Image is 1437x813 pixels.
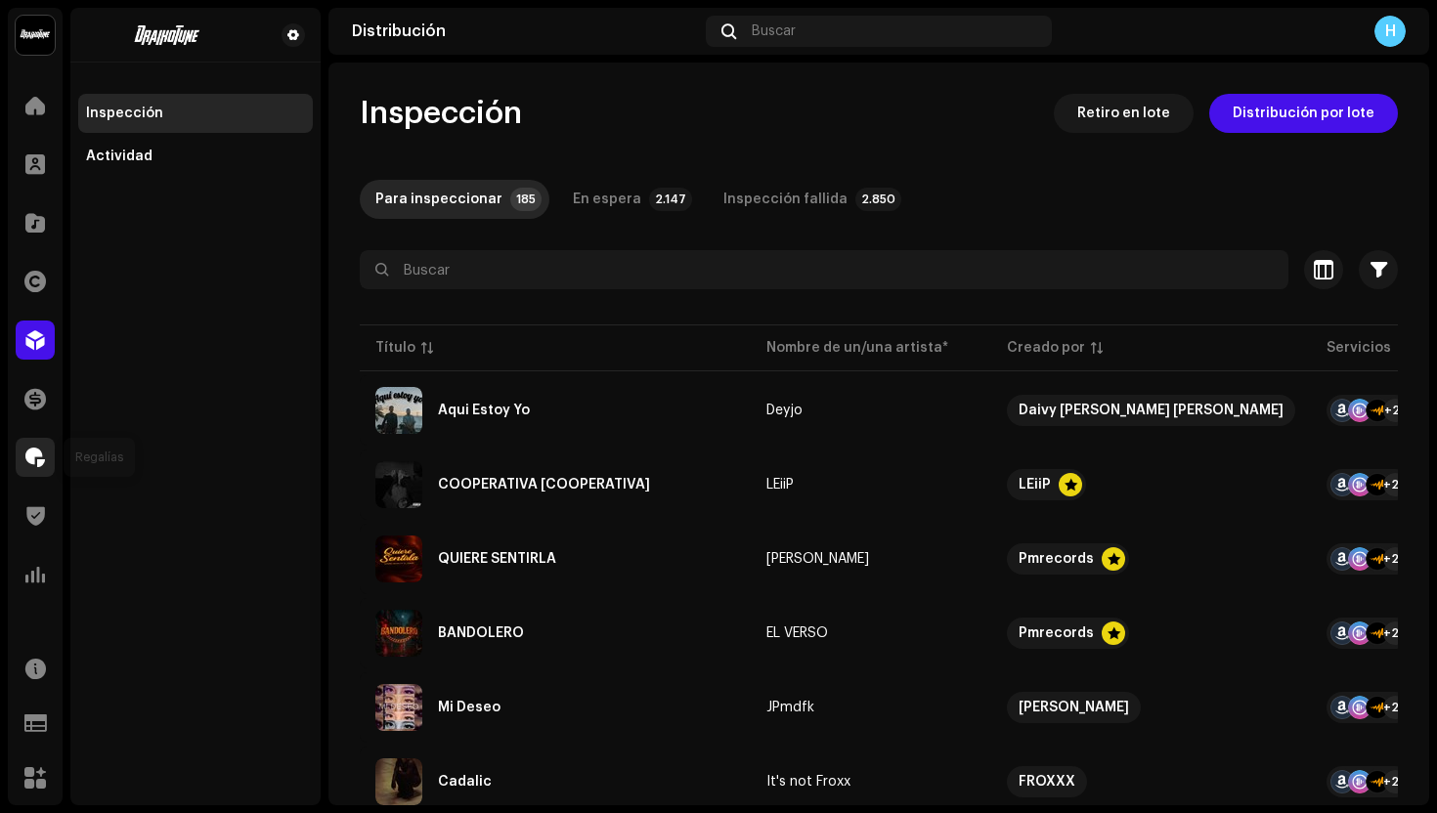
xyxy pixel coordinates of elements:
div: Aqui Estoy Yo [438,404,530,417]
div: Cadalic [438,775,492,789]
span: LEiiP [766,478,976,492]
span: EL VERSO [766,626,976,640]
button: Distribución por lote [1209,94,1398,133]
div: En espera [573,180,641,219]
div: +26 [1383,621,1407,645]
div: Título [375,338,415,358]
div: Actividad [86,149,152,164]
div: Mi Deseo [438,701,501,714]
div: Inspección fallida [723,180,848,219]
div: COOPERATIVA [COOPERATIVA] [438,478,650,492]
span: Pmrecords [1007,543,1295,575]
span: JPmdfk [766,701,976,714]
div: +25 [1383,399,1407,422]
span: It's not Froxx [766,775,976,789]
div: Deyjo [766,404,803,417]
img: 58ba2e5c-13b2-4260-9944-4e5396c13104 [375,758,422,805]
span: Daivy José Arcila Tablante [1007,395,1295,426]
span: Distribución por lote [1233,94,1374,133]
div: Pmrecords [1019,618,1094,649]
img: 4be5d718-524a-47ed-a2e2-bfbeb4612910 [86,23,250,47]
button: Retiro en lote [1054,94,1194,133]
p-badge: 185 [510,188,542,211]
div: [PERSON_NAME] [766,552,869,566]
span: Buscar [752,23,796,39]
span: Pmrecords [1007,618,1295,649]
img: 3fd697e0-829f-4d67-a2fa-e93fc2d11be1 [375,387,422,434]
span: Inspección [360,94,522,133]
span: Juan Pablo Domínguez [1007,692,1295,723]
div: +26 [1383,473,1407,496]
div: EL VERSO [766,626,828,640]
span: FROXXX [1007,766,1295,797]
img: 568c68cd-3218-43a6-a84e-66e21489fb08 [375,610,422,657]
div: It's not Froxx [766,775,850,789]
div: +26 [1383,696,1407,719]
div: Distribución [352,23,698,39]
img: 3b685756-977c-46bf-8f94-faf5e6a19baa [375,535,422,582]
div: Daivy [PERSON_NAME] [PERSON_NAME] [1019,395,1284,426]
div: +26 [1383,547,1407,571]
input: Buscar [360,250,1288,289]
div: Pmrecords [1019,543,1094,575]
div: QUIERE SENTIRLA [438,552,556,566]
re-m-nav-item: Actividad [78,137,313,176]
img: 10370c6a-d0e2-4592-b8a2-38f444b0ca44 [16,16,55,55]
span: Deyjo [766,404,976,417]
span: Sandro rojas [766,552,976,566]
div: LEiiP [1019,469,1051,500]
div: Inspección [86,106,163,121]
span: LEiiP [1007,469,1295,500]
div: H [1374,16,1406,47]
div: FROXXX [1019,766,1075,797]
div: Creado por [1007,338,1085,358]
div: LEiiP [766,478,794,492]
re-m-nav-item: Inspección [78,94,313,133]
div: JPmdfk [766,701,814,714]
p-badge: 2.850 [855,188,901,211]
div: BANDOLERO [438,626,524,640]
div: Para inspeccionar [375,180,502,219]
span: Retiro en lote [1077,94,1170,133]
div: +26 [1383,770,1407,793]
div: [PERSON_NAME] [1019,692,1129,723]
img: 46f09dd9-d52f-4dd6-a6e5-cbcd337f3370 [375,461,422,508]
p-badge: 2.147 [649,188,692,211]
img: 055c3ca3-8c2c-4b99-89ed-33dce90ed4fb [375,684,422,731]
